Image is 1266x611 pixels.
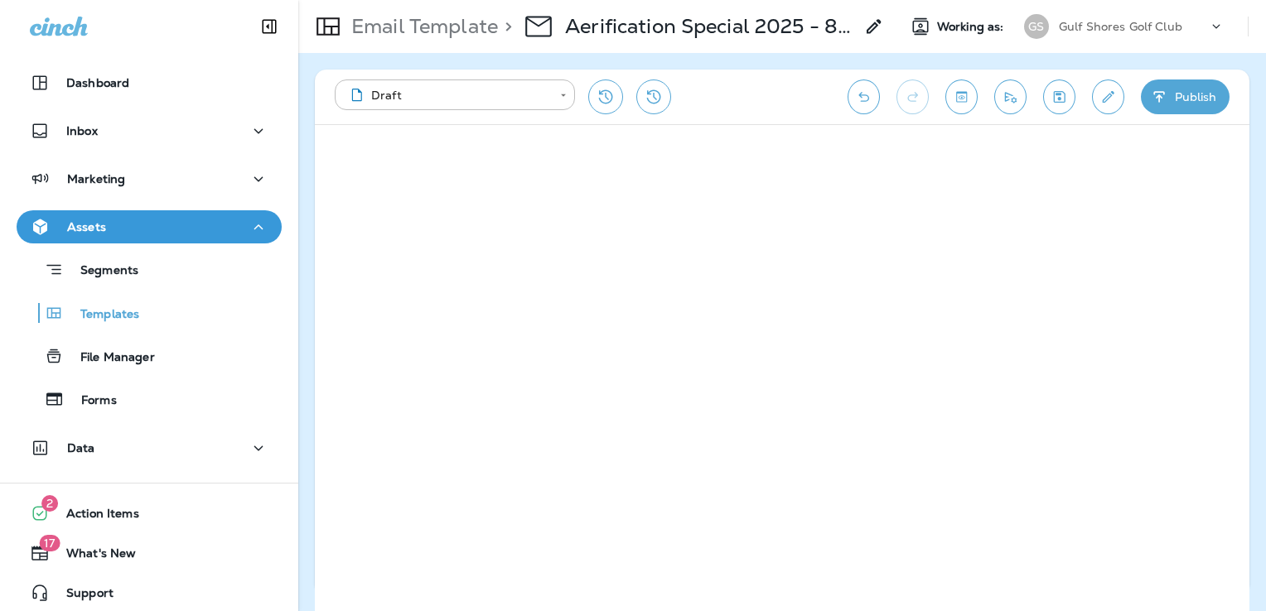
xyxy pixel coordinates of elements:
[17,210,282,243] button: Assets
[17,162,282,195] button: Marketing
[50,546,136,566] span: What's New
[50,507,139,527] span: Action Items
[64,307,139,323] p: Templates
[17,114,282,147] button: Inbox
[64,263,138,280] p: Segments
[50,586,114,606] span: Support
[64,350,155,366] p: File Manager
[17,576,282,609] button: Support
[1141,79,1230,114] button: Publish
[67,441,95,455] p: Data
[67,172,125,185] p: Marketing
[41,495,58,512] span: 2
[66,76,129,89] p: Dashboard
[994,79,1027,114] button: Send test email
[848,79,880,114] button: Undo
[1024,14,1049,39] div: GS
[17,497,282,530] button: 2Action Items
[17,382,282,416] button: Forms
[17,431,282,464] button: Data
[246,10,292,43] button: Collapse Sidebar
[498,14,512,39] p: >
[67,220,106,233] p: Assets
[39,535,60,551] span: 17
[17,66,282,99] button: Dashboard
[588,79,623,114] button: Restore from previous version
[1043,79,1075,114] button: Save
[565,14,854,39] p: Aerification Special 2025 - 8/18 Copy
[17,296,282,330] button: Templates
[66,124,98,137] p: Inbox
[1059,20,1182,33] p: Gulf Shores Golf Club
[636,79,671,114] button: View Changelog
[17,536,282,570] button: 17What's New
[65,393,117,409] p: Forms
[1092,79,1124,114] button: Edit details
[17,339,282,373] button: File Manager
[345,14,498,39] p: Email Template
[937,20,1007,34] span: Working as:
[346,87,548,103] div: Draft
[945,79,978,114] button: Toggle preview
[17,252,282,287] button: Segments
